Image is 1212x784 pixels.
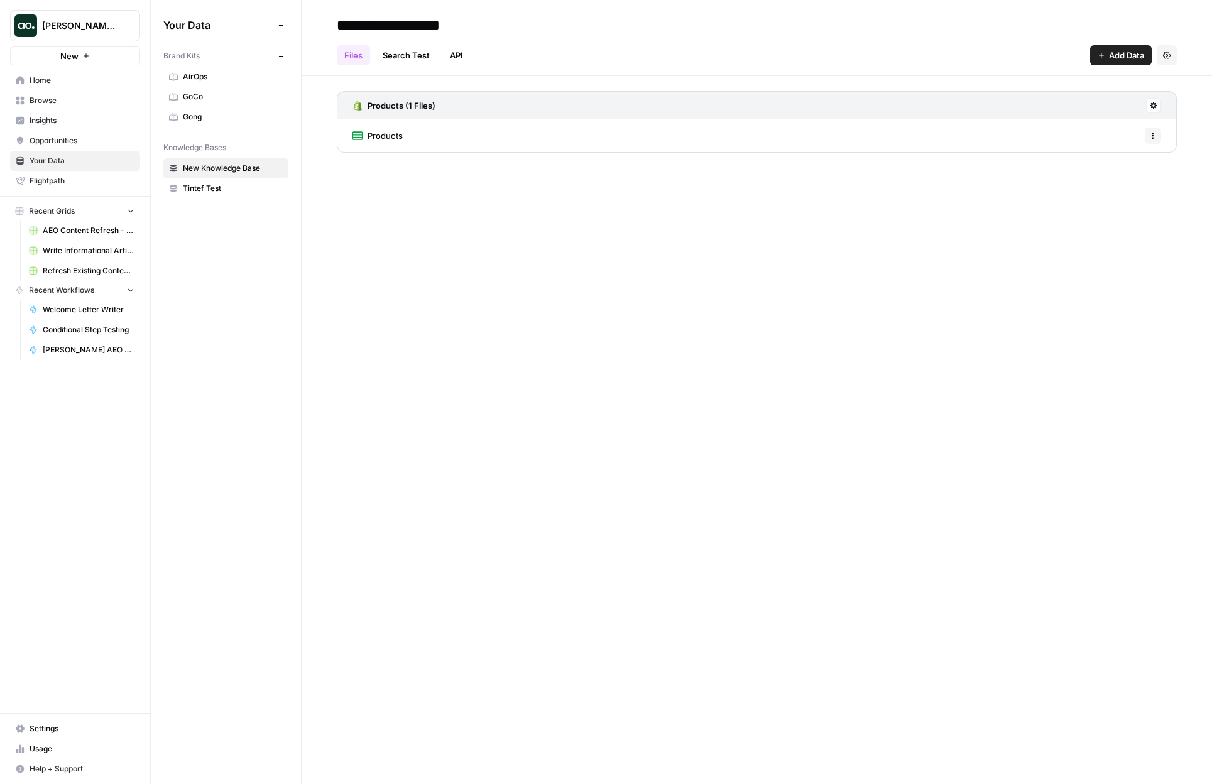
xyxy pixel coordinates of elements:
button: New [10,46,140,65]
a: GoCo [163,87,288,107]
span: Tintef Test [183,183,283,194]
span: Products [368,129,403,142]
a: Products [352,119,403,152]
span: [PERSON_NAME] AEO Refresh v2 [43,344,134,356]
a: Tintef Test [163,178,288,199]
span: Flightpath [30,175,134,187]
button: Recent Workflows [10,281,140,300]
button: Workspace: Justina testing [10,10,140,41]
a: New Knowledge Base [163,158,288,178]
a: [PERSON_NAME] AEO Refresh v2 [23,340,140,360]
span: Settings [30,723,134,734]
a: Gong [163,107,288,127]
span: Welcome Letter Writer [43,304,134,315]
a: Search Test [375,45,437,65]
span: Home [30,75,134,86]
span: Brand Kits [163,50,200,62]
a: AirOps [163,67,288,87]
a: Home [10,70,140,90]
a: Your Data [10,151,140,171]
a: Settings [10,719,140,739]
span: Knowledge Bases [163,142,226,153]
span: Conditional Step Testing [43,324,134,335]
a: Browse [10,90,140,111]
a: Insights [10,111,140,131]
a: Opportunities [10,131,140,151]
a: Conditional Step Testing [23,320,140,340]
span: New [60,50,79,62]
h3: Products (1 Files) [368,99,435,112]
span: Opportunities [30,135,134,146]
button: Help + Support [10,759,140,779]
span: AEO Content Refresh - Testing [43,225,134,236]
a: Usage [10,739,140,759]
button: Add Data [1090,45,1152,65]
a: Write Informational Article [23,241,140,261]
span: Recent Grids [29,205,75,217]
a: API [442,45,471,65]
span: Your Data [30,155,134,166]
a: Refresh Existing Content (36) [23,261,140,281]
span: Insights [30,115,134,126]
button: Recent Grids [10,202,140,220]
span: Usage [30,743,134,754]
span: Your Data [163,18,273,33]
span: New Knowledge Base [183,163,283,174]
img: Justina testing Logo [14,14,37,37]
a: AEO Content Refresh - Testing [23,220,140,241]
span: Recent Workflows [29,285,94,296]
span: GoCo [183,91,283,102]
span: Browse [30,95,134,106]
a: Files [337,45,370,65]
a: Welcome Letter Writer [23,300,140,320]
span: Write Informational Article [43,245,134,256]
span: Gong [183,111,283,122]
span: [PERSON_NAME] testing [42,19,118,32]
span: Help + Support [30,763,134,775]
span: Refresh Existing Content (36) [43,265,134,276]
span: Add Data [1109,49,1144,62]
a: Flightpath [10,171,140,191]
a: Products (1 Files) [352,92,435,119]
span: AirOps [183,71,283,82]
